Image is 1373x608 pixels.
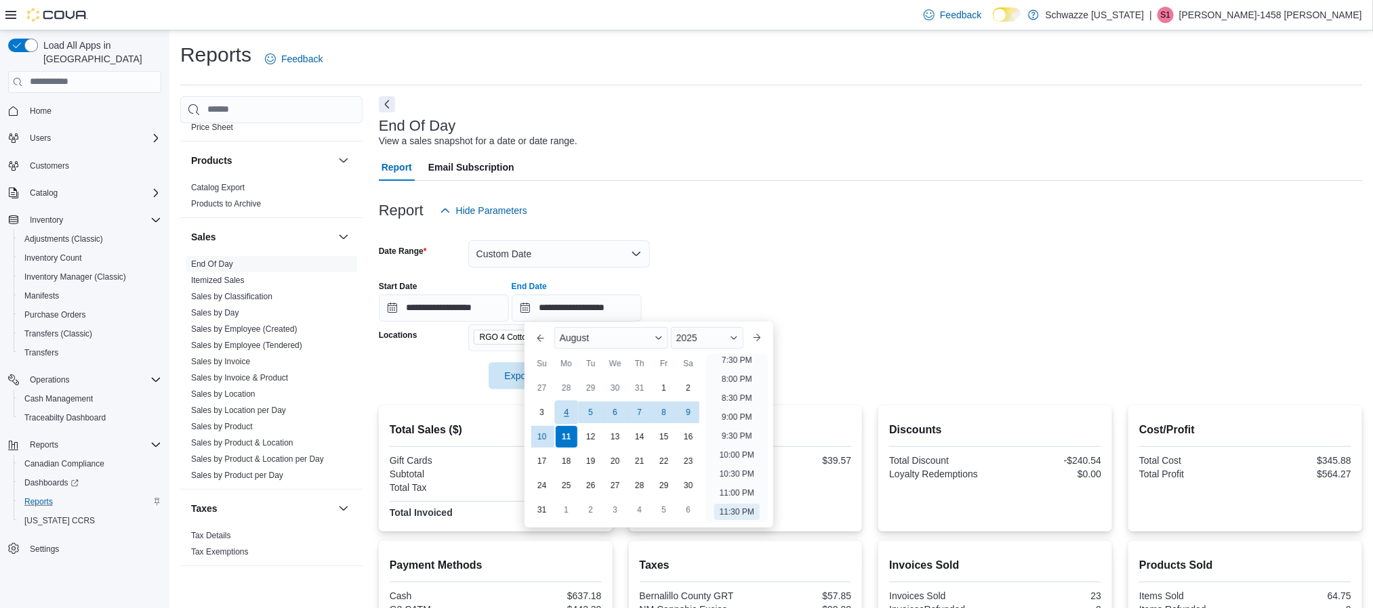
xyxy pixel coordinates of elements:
span: Feedback [940,8,981,22]
button: Users [3,129,167,148]
span: Catalog [30,188,58,198]
span: Manifests [19,288,161,304]
span: Inventory Manager (Classic) [19,269,161,285]
div: Total Profit [1139,469,1242,479]
div: View a sales snapshot for a date or date range. [379,134,577,148]
div: Mo [556,353,577,374]
a: Dashboards [14,473,167,492]
span: Hide Parameters [456,204,527,217]
p: | [1149,7,1152,23]
div: Loyalty Redemptions [889,469,992,479]
h2: Taxes [640,557,852,573]
div: day-28 [556,377,577,399]
div: Invoices Sold [889,590,992,601]
div: day-6 [604,401,626,423]
div: Th [629,353,651,374]
div: day-14 [629,426,651,448]
div: day-21 [629,450,651,472]
span: End Of Day [191,259,233,269]
span: Traceabilty Dashboard [24,412,106,423]
a: Transfers (Classic) [19,326,98,342]
div: Total Discount [889,455,992,466]
button: Manifests [14,286,167,305]
div: 64.75 [1248,590,1351,601]
span: Transfers [19,345,161,361]
div: day-5 [580,401,602,423]
div: Subtotal [390,469,493,479]
span: Manifests [24,290,59,301]
button: Inventory [24,212,68,228]
button: Inventory [3,211,167,230]
h3: Taxes [191,502,218,515]
input: Press the down key to enter a popover containing a calendar. Press the escape key to close the po... [512,295,642,322]
div: $39.57 [748,455,851,466]
div: day-23 [678,450,699,472]
button: [US_STATE] CCRS [14,511,167,530]
div: day-31 [629,377,651,399]
span: Home [24,102,161,119]
div: $910.15 [498,469,601,479]
div: day-27 [604,475,626,496]
div: day-30 [604,377,626,399]
li: 11:30 PM [714,504,760,520]
div: day-1 [653,377,675,399]
div: day-2 [678,377,699,399]
a: Inventory Manager (Classic) [19,269,131,285]
span: Inventory [30,215,63,225]
h2: Payment Methods [390,557,602,573]
li: 8:00 PM [716,371,758,387]
button: Transfers [14,343,167,362]
div: day-31 [531,499,553,521]
a: Sales by Invoice & Product [191,373,288,383]
span: Sales by Invoice [191,356,250,367]
button: Operations [24,372,75,388]
span: Sales by Employee (Tendered) [191,340,302,351]
span: Inventory Count [19,250,161,266]
label: Locations [379,330,417,341]
li: 10:30 PM [714,466,760,482]
div: We [604,353,626,374]
div: day-17 [531,450,553,472]
div: Sales [180,256,363,489]
button: Sales [335,229,352,245]
span: Customers [30,160,69,171]
button: Products [191,154,333,167]
button: Catalog [3,183,167,202]
div: Su [531,353,553,374]
div: day-4 [554,400,578,424]
span: Price Sheet [191,122,233,133]
button: Products [335,152,352,169]
li: 10:00 PM [714,447,760,463]
div: day-26 [580,475,602,496]
span: Dashboards [19,475,161,491]
div: Bernalillo County GRT [640,590,743,601]
button: Inventory Manager (Classic) [14,267,167,286]
button: Home [3,101,167,121]
span: Canadian Compliance [19,456,161,472]
div: day-2 [580,499,602,521]
span: Settings [24,540,161,557]
a: Cash Management [19,391,98,407]
li: 9:30 PM [716,428,758,444]
div: Button. Open the year selector. 2025 is currently selected. [671,327,743,349]
a: [US_STATE] CCRS [19,513,100,529]
span: Feedback [281,52,323,66]
div: day-8 [653,401,675,423]
h3: Report [379,202,424,219]
span: Report [382,154,412,181]
a: Dashboards [19,475,84,491]
div: Taxes [180,527,363,565]
li: 9:00 PM [716,409,758,425]
div: Cash [390,590,493,601]
img: Cova [27,8,88,22]
span: Transfers (Classic) [24,328,92,339]
a: Tax Exemptions [191,547,249,557]
span: Sales by Day [191,307,239,318]
div: Gift Cards [390,455,493,466]
span: Inventory Manager (Classic) [24,272,126,282]
button: Next [379,96,395,112]
ul: Time [706,354,768,522]
span: Cash Management [24,393,93,404]
button: Inventory Count [14,248,167,267]
div: $637.18 [498,590,601,601]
